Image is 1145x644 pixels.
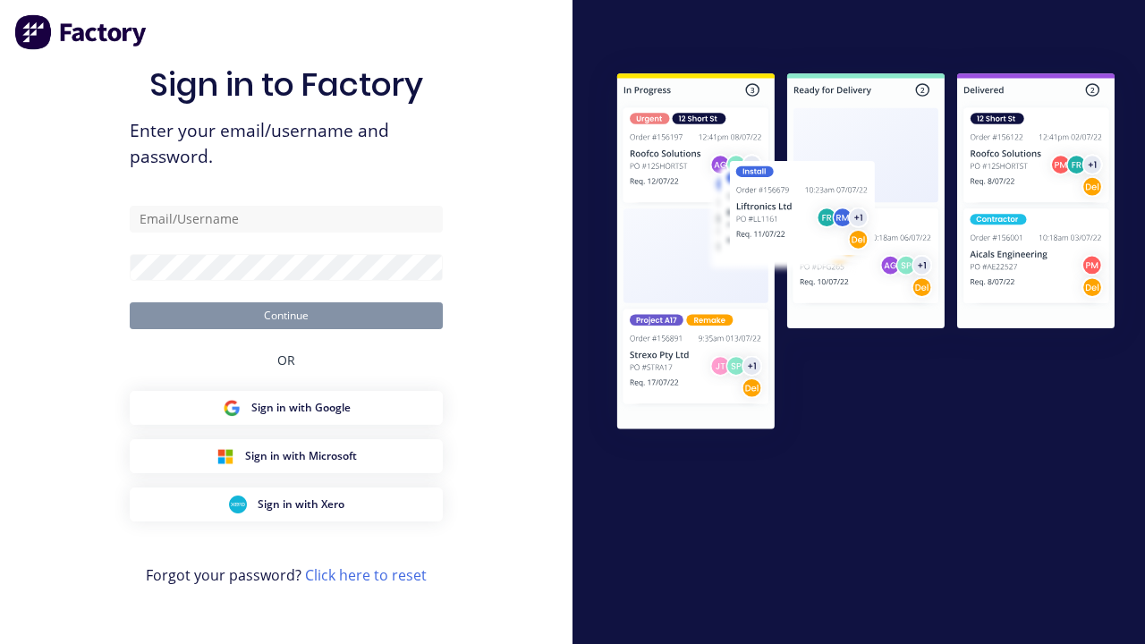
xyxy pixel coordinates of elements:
button: Microsoft Sign inSign in with Microsoft [130,439,443,473]
div: OR [277,329,295,391]
span: Enter your email/username and password. [130,118,443,170]
img: Microsoft Sign in [216,447,234,465]
a: Click here to reset [305,565,427,585]
span: Sign in with Google [251,400,351,416]
img: Factory [14,14,148,50]
img: Xero Sign in [229,496,247,513]
img: Sign in [587,46,1145,462]
span: Sign in with Microsoft [245,448,357,464]
button: Continue [130,302,443,329]
h1: Sign in to Factory [149,65,423,104]
button: Google Sign inSign in with Google [130,391,443,425]
img: Google Sign in [223,399,241,417]
span: Sign in with Xero [258,496,344,513]
input: Email/Username [130,206,443,233]
span: Forgot your password? [146,564,427,586]
button: Xero Sign inSign in with Xero [130,487,443,521]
